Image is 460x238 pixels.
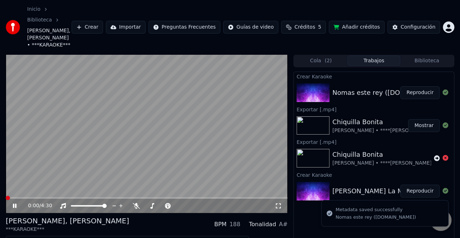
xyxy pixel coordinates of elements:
[294,137,454,146] div: Exportar [.mp4]
[400,86,440,99] button: Reproducir
[27,6,72,49] nav: breadcrumb
[281,21,326,34] button: Créditos5
[28,202,45,209] div: /
[27,27,72,49] span: [PERSON_NAME], [PERSON_NAME] • ***KARAOKE***
[332,117,437,127] div: Chiquilla Bonita
[148,21,220,34] button: Preguntas Frecuentes
[294,105,454,113] div: Exportar [.mp4]
[294,55,347,66] button: Cola
[72,21,103,34] button: Crear
[332,150,437,160] div: Chiquilla Bonita
[347,55,400,66] button: Trabajos
[318,24,321,31] span: 5
[28,202,39,209] span: 0:00
[229,220,240,229] div: 188
[332,127,437,134] div: [PERSON_NAME] • ****[PERSON_NAME]**
[400,185,440,198] button: Reproducir
[294,170,454,179] div: Crear Karaoke
[294,24,315,31] span: Créditos
[294,72,454,81] div: Crear Karaoke
[249,220,276,229] div: Tonalidad
[408,119,440,132] button: Mostrar
[6,20,20,34] img: youka
[27,6,40,13] a: Inicio
[214,220,226,229] div: BPM
[279,220,288,229] div: A#
[400,55,453,66] button: Biblioteca
[336,214,416,220] div: Nomas este rey ([DOMAIN_NAME])
[223,21,278,34] button: Guías de video
[41,202,52,209] span: 4:30
[332,88,444,98] div: Nomas este rey ([DOMAIN_NAME])
[336,206,416,213] div: Metadata saved successfully
[332,160,437,167] div: [PERSON_NAME] • ****[PERSON_NAME]**
[324,57,332,64] span: ( 2 )
[329,21,385,34] button: Añadir créditos
[401,24,435,31] div: Configuración
[27,16,52,24] a: Biblioteca
[387,21,440,34] button: Configuración
[6,216,129,226] div: [PERSON_NAME], [PERSON_NAME]
[106,21,146,34] button: Importar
